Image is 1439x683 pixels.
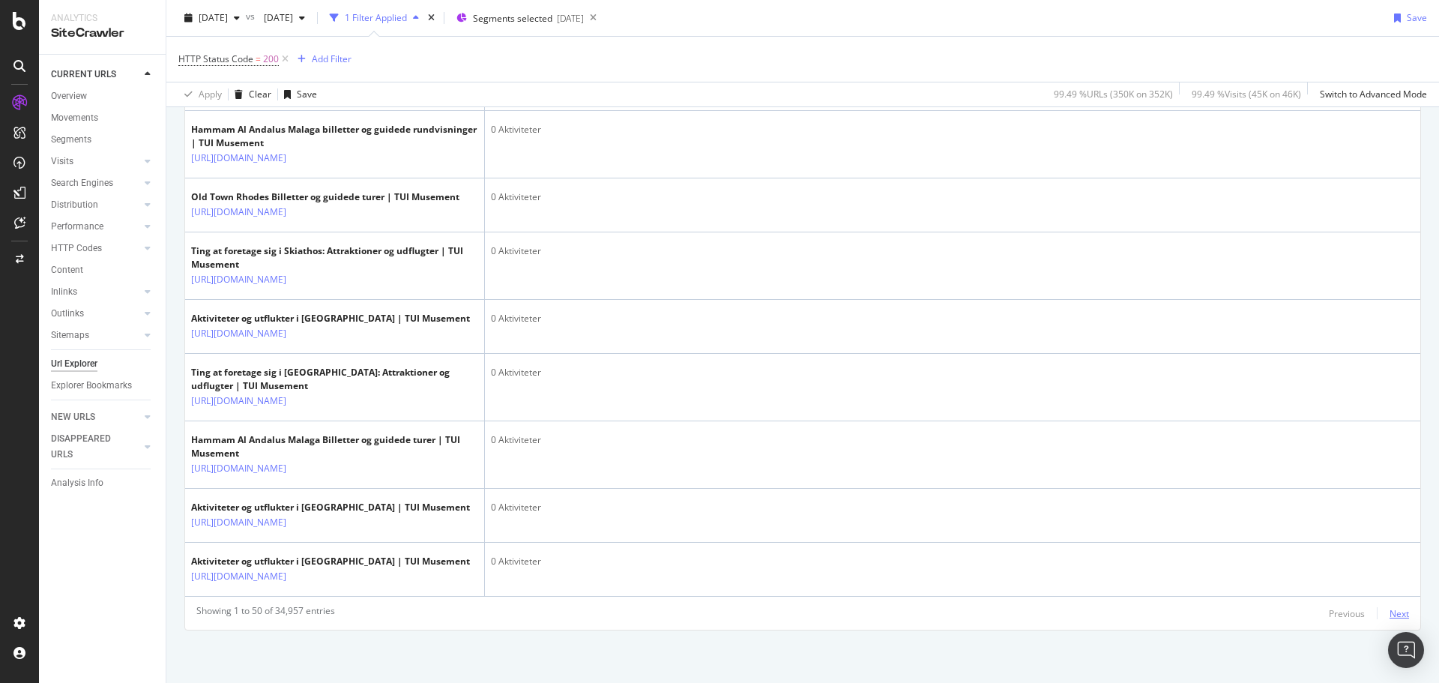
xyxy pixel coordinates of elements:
[51,110,98,126] div: Movements
[1329,607,1365,620] div: Previous
[191,555,470,568] div: Aktiviteter og utflukter i [GEOGRAPHIC_DATA] | TUI Musement
[51,475,155,491] a: Analysis Info
[199,88,222,100] div: Apply
[258,11,293,24] span: 2025 Sep. 5th
[191,366,478,393] div: Ting at foretage sig i [GEOGRAPHIC_DATA]: Attraktioner og udflugter | TUI Musement
[491,190,1414,204] div: 0 Aktiviteter
[51,197,98,213] div: Distribution
[425,10,438,25] div: times
[51,328,89,343] div: Sitemaps
[51,306,140,322] a: Outlinks
[51,25,154,42] div: SiteCrawler
[191,272,286,287] a: [URL][DOMAIN_NAME]
[51,175,113,191] div: Search Engines
[191,501,470,514] div: Aktiviteter og utflukter i [GEOGRAPHIC_DATA] | TUI Musement
[491,433,1414,447] div: 0 Aktiviteter
[191,151,286,166] a: [URL][DOMAIN_NAME]
[191,569,286,584] a: [URL][DOMAIN_NAME]
[191,312,470,325] div: Aktiviteter og utflukter i [GEOGRAPHIC_DATA] | TUI Musement
[191,515,286,530] a: [URL][DOMAIN_NAME]
[51,328,140,343] a: Sitemaps
[1390,604,1409,622] button: Next
[51,67,116,82] div: CURRENT URLS
[199,11,228,24] span: 2025 Sep. 26th
[51,132,91,148] div: Segments
[51,219,103,235] div: Performance
[263,49,279,70] span: 200
[51,284,77,300] div: Inlinks
[51,262,83,278] div: Content
[191,461,286,476] a: [URL][DOMAIN_NAME]
[51,431,140,463] a: DISAPPEARED URLS
[51,241,102,256] div: HTTP Codes
[178,6,246,30] button: [DATE]
[491,501,1414,514] div: 0 Aktiviteter
[51,262,155,278] a: Content
[51,241,140,256] a: HTTP Codes
[1320,88,1427,100] div: Switch to Advanced Mode
[256,52,261,65] span: =
[191,244,478,271] div: Ting at foretage sig i Skiathos: Attraktioner og udflugter | TUI Musement
[1388,6,1427,30] button: Save
[297,88,317,100] div: Save
[178,82,222,106] button: Apply
[51,132,155,148] a: Segments
[51,88,87,104] div: Overview
[345,11,407,24] div: 1 Filter Applied
[491,312,1414,325] div: 0 Aktiviteter
[1388,632,1424,668] div: Open Intercom Messenger
[191,205,286,220] a: [URL][DOMAIN_NAME]
[246,10,258,22] span: vs
[292,50,352,68] button: Add Filter
[51,378,132,394] div: Explorer Bookmarks
[51,154,73,169] div: Visits
[278,82,317,106] button: Save
[312,52,352,65] div: Add Filter
[51,67,140,82] a: CURRENT URLS
[491,123,1414,136] div: 0 Aktiviteter
[51,356,97,372] div: Url Explorer
[196,604,335,622] div: Showing 1 to 50 of 34,957 entries
[324,6,425,30] button: 1 Filter Applied
[178,52,253,65] span: HTTP Status Code
[51,219,140,235] a: Performance
[491,244,1414,258] div: 0 Aktiviteter
[1329,604,1365,622] button: Previous
[191,190,459,204] div: Old Town Rhodes Billetter og guidede turer | TUI Musement
[51,175,140,191] a: Search Engines
[249,88,271,100] div: Clear
[51,284,140,300] a: Inlinks
[1054,88,1173,100] div: 99.49 % URLs ( 350K on 352K )
[1407,11,1427,24] div: Save
[491,366,1414,379] div: 0 Aktiviteter
[51,475,103,491] div: Analysis Info
[51,88,155,104] a: Overview
[473,12,552,25] span: Segments selected
[1390,607,1409,620] div: Next
[51,12,154,25] div: Analytics
[1314,82,1427,106] button: Switch to Advanced Mode
[51,154,140,169] a: Visits
[51,431,127,463] div: DISAPPEARED URLS
[51,197,140,213] a: Distribution
[557,12,584,25] div: [DATE]
[191,326,286,341] a: [URL][DOMAIN_NAME]
[229,82,271,106] button: Clear
[191,394,286,409] a: [URL][DOMAIN_NAME]
[51,409,140,425] a: NEW URLS
[191,123,478,150] div: Hammam Al Andalus Malaga billetter og guidede rundvisninger | TUI Musement
[191,433,478,460] div: Hammam Al Andalus Malaga Billetter og guidede turer | TUI Musement
[51,378,155,394] a: Explorer Bookmarks
[258,6,311,30] button: [DATE]
[450,6,584,30] button: Segments selected[DATE]
[491,555,1414,568] div: 0 Aktiviteter
[51,356,155,372] a: Url Explorer
[51,110,155,126] a: Movements
[51,306,84,322] div: Outlinks
[1192,88,1301,100] div: 99.49 % Visits ( 45K on 46K )
[51,409,95,425] div: NEW URLS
